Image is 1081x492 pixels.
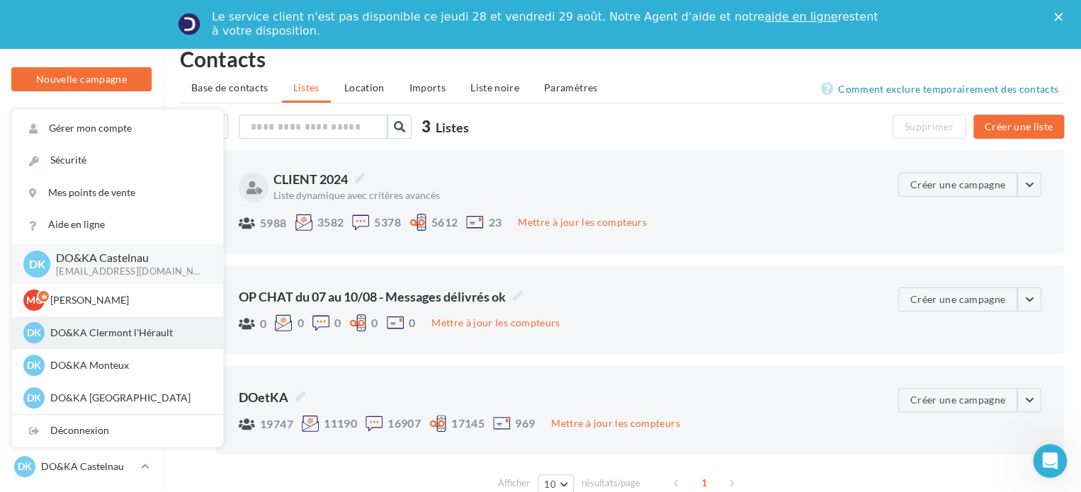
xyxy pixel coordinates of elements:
span: 5378 [374,217,401,228]
div: Le service client n'est pas disponible ce jeudi 28 et vendredi 29 août. Notre Agent d'aide et not... [212,10,881,38]
a: Médiathèque [9,360,154,389]
a: aide en ligne [764,10,837,23]
iframe: Intercom live chat [1033,444,1067,478]
button: Créer une campagne [898,287,1017,311]
span: Liste noire [470,81,519,93]
button: Créer une campagne [898,388,1017,412]
a: Boîte de réception99+ [9,147,154,178]
span: 0 [371,317,378,328]
button: Mettre à jour les compteurs [426,314,565,331]
span: 19747 [260,418,293,430]
a: DK DO&KA Castelnau [11,453,152,480]
p: [EMAIL_ADDRESS][DOMAIN_NAME] [56,265,200,278]
a: Gérer mon compte [12,113,223,144]
span: 17145 [451,418,485,429]
p: DO&KA Monteux [50,358,206,372]
span: 0 [334,317,341,328]
span: MG [26,293,43,307]
div: Liste dynamique avec critères avancés [273,190,667,200]
span: 3582 [317,217,344,228]
span: 11190 [324,418,357,429]
span: Location [344,81,385,93]
a: SMS unitaire [9,254,154,284]
span: DK [27,326,41,340]
p: DO&KA Clermont l'Hérault [50,326,206,340]
p: DO&KA Castelnau [41,459,135,474]
span: 5988 [260,217,287,229]
a: Contacts [9,324,154,354]
button: Nouvelle campagne [11,67,152,91]
span: DOetKA [239,388,305,406]
button: Mettre à jour les compteurs [512,214,652,231]
span: résultats/page [582,476,640,490]
span: DK [29,256,45,272]
span: 0 [260,318,266,329]
a: Mes points de vente [12,177,223,209]
span: 969 [515,418,535,429]
button: Créer une liste [973,115,1064,139]
span: Listes [436,120,469,135]
p: DO&KA Castelnau [56,250,200,266]
p: DO&KA [GEOGRAPHIC_DATA] [50,391,206,405]
a: Aide en ligne [12,209,223,241]
button: Mettre à jour les compteurs [545,415,685,432]
span: 5612 [431,217,458,228]
p: [PERSON_NAME] [50,293,206,307]
span: Base de contacts [191,81,268,93]
img: Profile image for Service-Client [178,13,200,35]
span: 0 [409,317,415,328]
span: 0 [297,317,303,328]
span: 10 [544,479,556,490]
a: Comment exclure temporairement des contacts [821,81,1064,98]
span: Afficher [498,476,530,490]
span: DK [18,459,32,474]
span: DK [27,391,41,405]
a: Opérations [9,112,154,142]
span: DK [27,358,41,372]
span: Imports [409,81,446,93]
a: Sollicitation d'avis [9,219,154,248]
a: Campagnes [9,289,154,319]
span: 23 [488,217,502,228]
div: Déconnexion [12,415,223,447]
span: CLIENT 2024 [273,170,365,188]
a: Calendrier [9,394,154,424]
div: Fermer [1054,13,1068,21]
a: Visibilité en ligne [9,183,154,213]
span: 3 [421,115,431,137]
span: 16907 [387,418,421,429]
a: Sécurité [12,144,223,176]
span: Paramètres [544,81,598,93]
h1: Contacts [180,48,1064,69]
button: Créer une campagne [898,173,1017,197]
span: OP CHAT du 07 au 10/08 - Messages délivrés ok [239,287,523,306]
button: Supprimer [893,115,966,139]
